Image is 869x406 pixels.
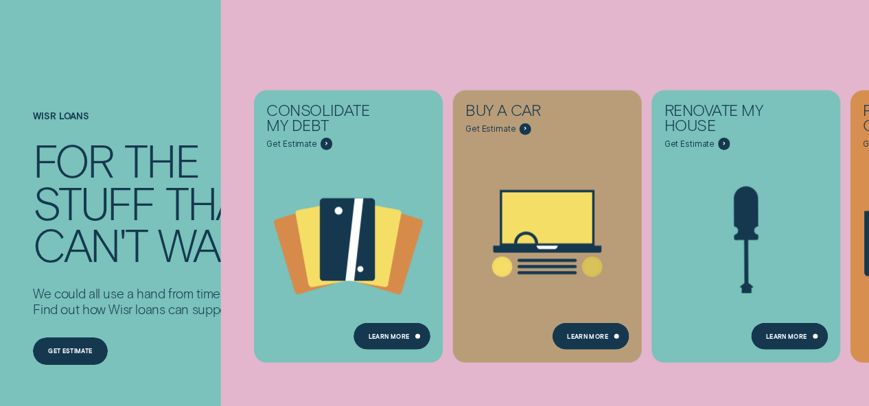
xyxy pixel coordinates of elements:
[552,322,629,350] a: Learn More
[33,223,147,265] div: can't
[33,285,263,318] p: We could all use a hand from time to time. Find out how Wisr loans can support you.
[664,139,715,150] span: Get Estimate
[254,91,443,355] a: Consolidate my debt - Learn more
[33,111,263,139] h1: Wisr loans
[266,139,317,150] span: Get Estimate
[651,91,840,355] a: Renovate My House - Learn more
[158,223,250,265] div: wait
[465,124,516,134] span: Get Estimate
[453,91,642,355] a: Buy a car - Learn more
[165,181,262,223] div: that
[124,139,199,180] div: the
[751,322,828,350] a: Learn more
[266,103,387,138] div: Consolidate my debt
[664,103,785,138] div: Renovate My House
[33,181,154,223] div: stuff
[33,139,113,180] div: For
[33,139,263,265] h4: For the stuff that can't wait
[354,322,430,350] a: Learn more
[465,103,586,123] div: Buy a car
[33,337,107,365] a: Get estimate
